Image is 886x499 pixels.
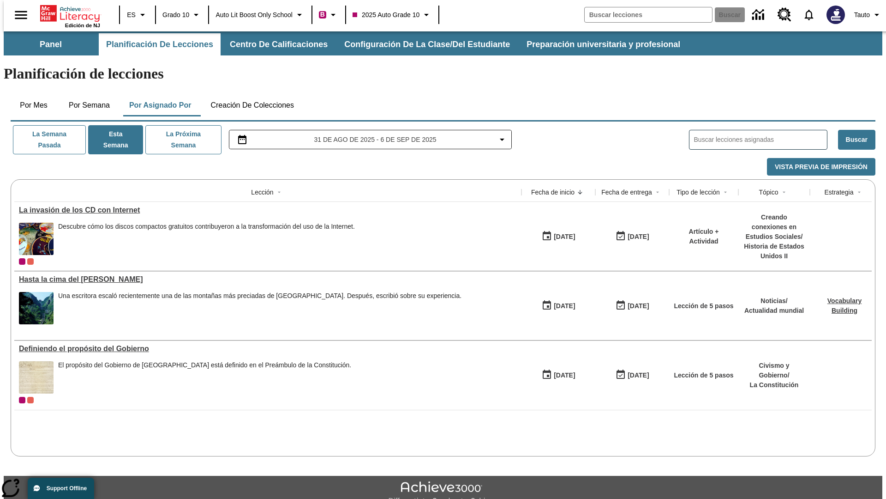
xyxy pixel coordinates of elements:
button: Grado: Grado 10, Elige un grado [159,6,205,23]
button: 09/01/25: Primer día en que estuvo disponible la lección [539,228,578,245]
button: Seleccione el intervalo de fechas opción del menú [233,134,508,145]
div: Tipo de lección [676,188,720,197]
div: [DATE] [554,300,575,312]
span: 31 de ago de 2025 - 6 de sep de 2025 [314,135,436,145]
div: Definiendo el propósito del Gobierno [19,345,517,353]
h1: Planificación de lecciones [4,65,882,82]
button: Por semana [61,94,117,116]
div: Lección [251,188,273,197]
span: OL 2025 Auto Grade 11 [27,258,34,265]
p: Lección de 5 pasos [674,301,733,311]
div: Hasta la cima del monte Tai [19,275,517,284]
div: El propósito del Gobierno de [GEOGRAPHIC_DATA] está definido en el Preámbulo de la Constitución. [58,361,351,369]
div: Descubre cómo los discos compactos gratuitos contribuyeron a la transformación del uso de la Inte... [58,223,355,255]
button: Vista previa de impresión [767,158,875,176]
input: Buscar lecciones asignadas [694,133,827,146]
div: Portada [40,3,100,28]
div: [DATE] [554,370,575,381]
img: Una pila de discos compactos con las etiquetas que ofrecen horas gratuitas de acceso a America On... [19,223,54,255]
p: Historia de Estados Unidos II [743,242,805,261]
button: 07/22/25: Primer día en que estuvo disponible la lección [539,297,578,315]
div: Descubre cómo los discos compactos gratuitos contribuyeron a la transformación del uso de la Inte... [58,223,355,231]
span: Edición de NJ [65,23,100,28]
div: Clase actual [19,397,25,403]
a: Definiendo el propósito del Gobierno , Lecciones [19,345,517,353]
div: Subbarra de navegación [4,31,882,55]
p: Noticias / [744,296,804,306]
a: Centro de información [747,2,772,28]
button: Planificación de lecciones [99,33,221,55]
a: Notificaciones [797,3,821,27]
button: Sort [854,187,865,198]
span: 2025 Auto Grade 10 [353,10,419,20]
img: Avatar [826,6,845,24]
div: [DATE] [554,231,575,243]
p: Actualidad mundial [744,306,804,316]
button: Preparación universitaria y profesional [519,33,688,55]
button: Perfil/Configuración [850,6,886,23]
div: OL 2025 Auto Grade 11 [27,397,34,403]
p: Artículo + Actividad [674,227,734,246]
button: Sort [652,187,663,198]
button: 06/30/26: Último día en que podrá accederse la lección [612,297,652,315]
button: Sort [575,187,586,198]
a: La invasión de los CD con Internet, Lecciones [19,206,517,214]
span: Support Offline [47,485,87,492]
button: Configuración de la clase/del estudiante [337,33,517,55]
svg: Collapse Date Range Filter [497,134,508,145]
p: Creando conexiones en Estudios Sociales / [743,213,805,242]
button: Abrir el menú lateral [7,1,35,29]
span: Grado 10 [162,10,189,20]
div: Tópico [759,188,778,197]
div: Una escritora escaló recientemente una de las montañas más preciadas de China. Después, escribió ... [58,292,461,324]
div: Una escritora escaló recientemente una de las montañas más preciadas de [GEOGRAPHIC_DATA]. Despué... [58,292,461,300]
img: Este documento histórico, escrito en caligrafía sobre pergamino envejecido, es el Preámbulo de la... [19,361,54,394]
img: 6000 escalones de piedra para escalar el Monte Tai en la campiña china [19,292,54,324]
div: Clase actual [19,258,25,265]
button: Creación de colecciones [203,94,301,116]
div: [DATE] [628,231,649,243]
a: Portada [40,4,100,23]
button: Sort [274,187,285,198]
button: Buscar [838,130,875,150]
p: La Constitución [743,380,805,390]
p: Lección de 5 pasos [674,371,733,380]
div: El propósito del Gobierno de Estados Unidos está definido en el Preámbulo de la Constitución. [58,361,351,394]
button: Esta semana [88,125,143,154]
div: Fecha de entrega [601,188,652,197]
a: Vocabulary Building [827,297,862,314]
button: Boost El color de la clase es rojo violeta. Cambiar el color de la clase. [315,6,342,23]
button: La semana pasada [13,125,86,154]
div: Subbarra de navegación [4,33,688,55]
button: 07/01/25: Primer día en que estuvo disponible la lección [539,366,578,384]
button: Lenguaje: ES, Selecciona un idioma [123,6,152,23]
button: Escoja un nuevo avatar [821,3,850,27]
a: Centro de recursos, Se abrirá en una pestaña nueva. [772,2,797,27]
input: Buscar campo [585,7,712,22]
span: Tauto [854,10,870,20]
div: Estrategia [824,188,853,197]
button: Centro de calificaciones [222,33,335,55]
span: Auto Lit Boost only School [216,10,293,20]
p: Civismo y Gobierno / [743,361,805,380]
button: La próxima semana [145,125,221,154]
button: Clase: 2025 Auto Grade 10, Selecciona una clase [349,6,436,23]
button: Support Offline [28,478,94,499]
button: 03/31/26: Último día en que podrá accederse la lección [612,366,652,384]
button: Sort [720,187,731,198]
button: Sort [778,187,790,198]
button: Por mes [11,94,57,116]
button: Escuela: Auto Lit Boost only School, Seleccione su escuela [212,6,309,23]
span: B [320,9,325,20]
button: Por asignado por [122,94,199,116]
button: Panel [5,33,97,55]
a: Hasta la cima del monte Tai, Lecciones [19,275,517,284]
span: ES [127,10,136,20]
div: La invasión de los CD con Internet [19,206,517,214]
